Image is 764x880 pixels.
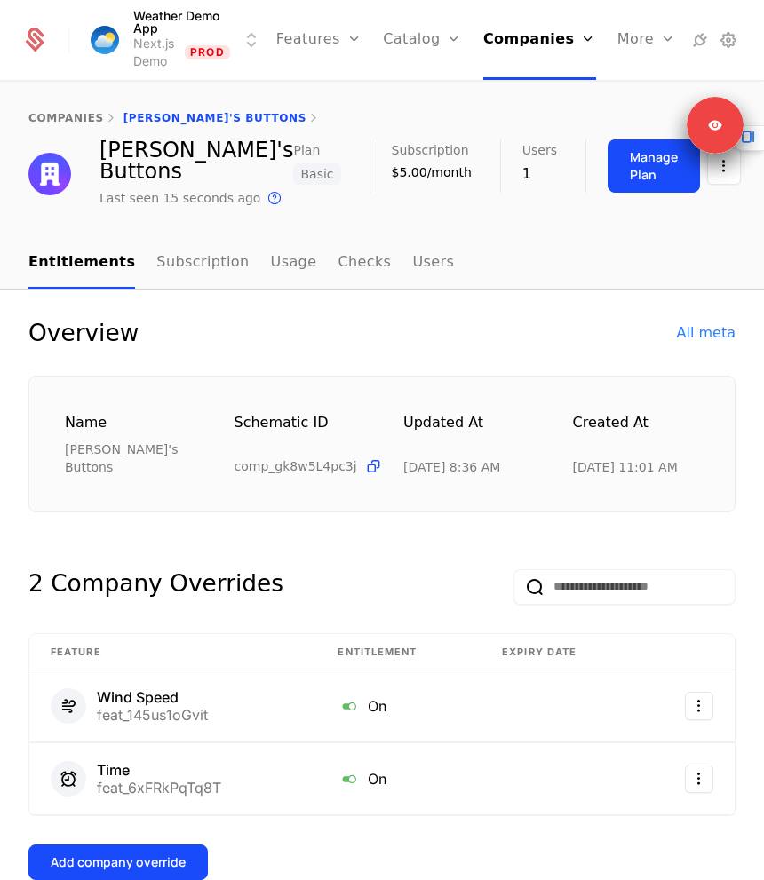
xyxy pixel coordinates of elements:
div: Name [65,412,192,433]
button: Add company override [28,844,208,880]
div: Schematic ID [235,412,362,450]
div: [PERSON_NAME]'s Buttons [65,440,192,476]
span: Basic [293,163,340,185]
div: On [338,694,459,717]
div: feat_6xFRkPqTq8T [97,781,221,795]
span: comp_gk8w5L4pc3j [235,457,357,475]
div: Next.js Demo [133,35,178,70]
div: 1 [522,163,557,185]
button: Select action [707,139,741,193]
span: Weather Demo App [133,10,223,35]
div: Manage Plan [630,148,678,184]
span: Plan [293,144,320,156]
a: Subscription [156,237,249,289]
button: Select environment [91,10,262,70]
th: Expiry date [481,634,639,671]
ul: Choose Sub Page [28,237,454,289]
div: Created at [573,412,700,451]
div: Add company override [51,853,186,871]
div: Updated at [403,412,530,451]
a: Usage [271,237,317,289]
span: Subscription [392,144,469,156]
div: 7/22/25, 11:01 AM [573,458,678,476]
th: Entitlement [316,634,481,671]
div: Last seen 15 seconds ago [99,189,260,207]
span: Users [522,144,557,156]
a: Entitlements [28,237,135,289]
button: Select action [685,765,713,793]
div: 10/2/25, 8:36 AM [403,458,500,476]
a: Settings [718,29,739,51]
span: Prod [185,45,230,59]
div: Wind Speed [97,690,208,704]
button: Select action [685,692,713,720]
img: Ben's Buttons [28,153,71,195]
div: feat_145us1oGvit [97,708,208,722]
th: Feature [29,634,316,671]
img: Weather Demo App [91,26,119,54]
div: On [338,767,459,790]
div: Overview [28,319,139,347]
a: Integrations [689,29,711,51]
a: Users [412,237,454,289]
div: All meta [677,322,736,344]
div: Time [97,763,221,777]
a: companies [28,112,104,124]
nav: Main [28,237,736,289]
a: Checks [338,237,391,289]
div: [PERSON_NAME]'s Buttons [99,139,293,182]
div: $5.00/month [392,163,472,181]
button: Manage Plan [608,139,700,193]
div: 2 Company Overrides [28,569,283,605]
